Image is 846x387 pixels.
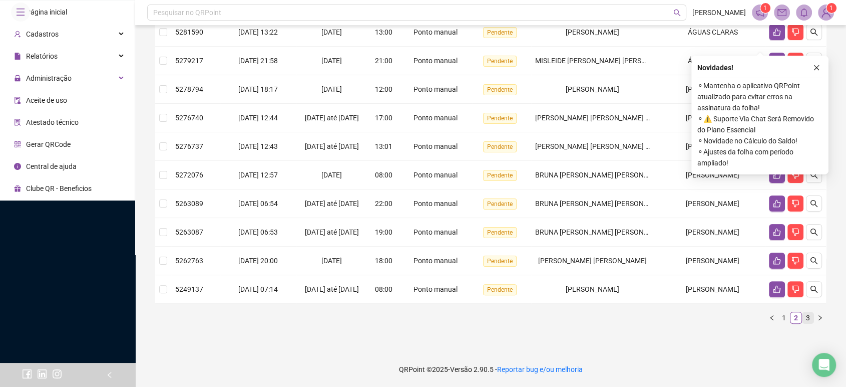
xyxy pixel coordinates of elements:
span: Ponto manual [413,228,458,236]
span: MISLEIDE [PERSON_NAME] [PERSON_NAME] [535,57,676,65]
li: 2 [790,312,802,324]
span: Ponto manual [413,114,458,122]
span: dislike [791,28,799,36]
span: info-circle [14,163,21,170]
span: [PERSON_NAME] [566,85,619,93]
span: 12:00 [375,85,392,93]
footer: QRPoint © 2025 - 2.90.5 - [135,352,846,387]
span: ⚬ Novidade no Cálculo do Saldo! [697,135,822,146]
a: 3 [802,312,813,323]
span: [DATE] até [DATE] [305,200,359,208]
span: facebook [22,369,32,379]
a: 1 [778,312,789,323]
span: left [769,315,775,321]
td: [PERSON_NAME] [661,218,765,247]
span: [DATE] até [DATE] [305,285,359,293]
span: search [810,200,818,208]
a: 2 [790,312,801,323]
span: bell [799,8,808,17]
span: [DATE] 12:43 [238,142,278,150]
span: [DATE] 13:22 [238,28,278,36]
span: 5262763 [175,257,203,265]
span: gift [14,185,21,192]
span: like [773,228,781,236]
span: [PERSON_NAME] [PERSON_NAME] [PERSON_NAME] [535,114,699,122]
span: 5263087 [175,228,203,236]
span: Central de ajuda [26,162,77,170]
span: Pendente [483,256,517,267]
span: [DATE] [321,257,342,265]
span: search [810,228,818,236]
span: 08:00 [375,285,392,293]
span: Ponto manual [413,285,458,293]
span: notification [755,8,764,17]
td: ÁGUAS CLARAS [661,47,765,75]
li: Página anterior [766,312,778,324]
span: Ponto manual [413,142,458,150]
span: [DATE] 06:54 [238,200,278,208]
span: [DATE] até [DATE] [305,114,359,122]
span: menu [16,8,25,17]
span: right [817,315,823,321]
span: user-add [14,31,21,38]
span: 1 [829,5,833,12]
span: [DATE] até [DATE] [305,142,359,150]
span: Atestado técnico [26,118,79,126]
span: left [106,371,113,378]
span: 5281590 [175,28,203,36]
span: dislike [791,285,799,293]
div: Open Intercom Messenger [812,353,836,377]
span: like [773,200,781,208]
td: [PERSON_NAME] [661,75,765,104]
span: solution [14,119,21,126]
span: Reportar bug e/ou melhoria [497,365,583,373]
span: [DATE] [321,171,342,179]
li: 3 [802,312,814,324]
span: [PERSON_NAME] [PERSON_NAME] [538,257,647,265]
span: Pendente [483,199,517,210]
span: 5279217 [175,57,203,65]
img: 87615 [818,5,833,20]
span: Ponto manual [413,200,458,208]
span: [DATE] [321,57,342,65]
span: Ponto manual [413,57,458,65]
span: [DATE] 07:14 [238,285,278,293]
td: [PERSON_NAME] [661,161,765,189]
span: [DATE] 12:57 [238,171,278,179]
span: like [773,257,781,265]
span: Ponto manual [413,85,458,93]
span: lock [14,75,21,82]
span: 1 [763,5,767,12]
span: BRUNA [PERSON_NAME] [PERSON_NAME] [535,200,668,208]
span: dislike [791,171,799,179]
span: Pendente [483,227,517,238]
span: Administração [26,74,72,82]
span: [PERSON_NAME] [566,285,619,293]
span: BRUNA [PERSON_NAME] [PERSON_NAME] [535,228,668,236]
span: Pendente [483,113,517,124]
span: search [810,171,818,179]
span: ⚬ ⚠️ Suporte Via Chat Será Removido do Plano Essencial [697,113,822,135]
li: 1 [778,312,790,324]
td: [PERSON_NAME] [661,275,765,304]
span: Pendente [483,141,517,152]
span: Pendente [483,27,517,38]
span: Versão [450,365,472,373]
span: Aceite de uso [26,96,67,104]
span: Gerar QRCode [26,140,71,148]
td: [PERSON_NAME] [661,247,765,275]
span: search [810,285,818,293]
td: [PERSON_NAME] [661,189,765,218]
span: close [813,64,820,71]
span: like [773,171,781,179]
span: Cadastros [26,30,59,38]
sup: Atualize o seu contato no menu Meus Dados [826,3,836,13]
span: Pendente [483,284,517,295]
span: Pendente [483,84,517,95]
span: 5278794 [175,85,203,93]
span: 18:00 [375,257,392,265]
span: 5276737 [175,142,203,150]
span: [PERSON_NAME] [PERSON_NAME] [PERSON_NAME] [535,142,699,150]
span: mail [777,8,786,17]
span: 13:01 [375,142,392,150]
